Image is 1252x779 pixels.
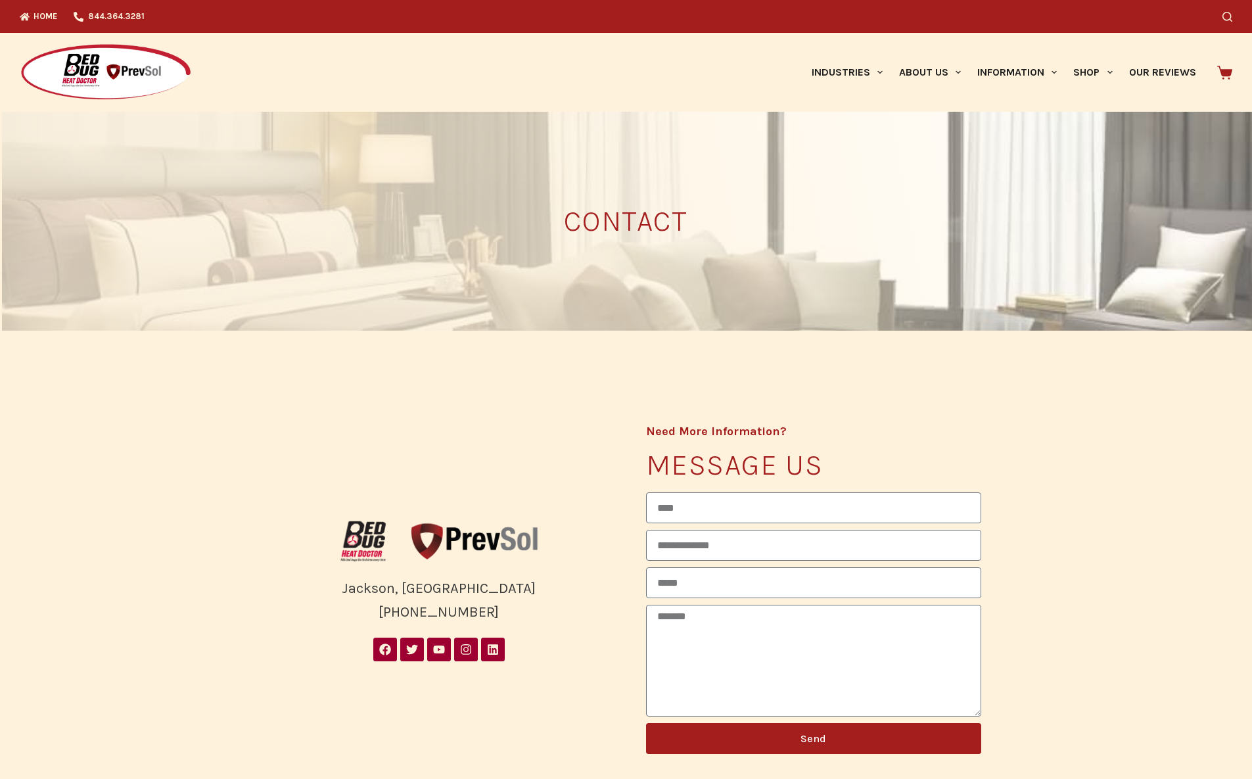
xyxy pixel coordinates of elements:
[891,33,969,112] a: About Us
[803,33,891,112] a: Industries
[646,492,981,761] form: General Contact Form
[271,577,607,625] div: Jackson, [GEOGRAPHIC_DATA] [PHONE_NUMBER]
[646,723,981,754] button: Send
[646,425,981,437] h4: Need More Information?
[800,734,826,744] span: Send
[1121,33,1204,112] a: Our Reviews
[646,450,981,479] h3: Message us
[271,206,981,235] h3: CONTACT
[1222,12,1232,22] button: Search
[20,43,192,102] img: Prevsol/Bed Bug Heat Doctor
[1065,33,1121,112] a: Shop
[969,33,1065,112] a: Information
[803,33,1204,112] nav: Primary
